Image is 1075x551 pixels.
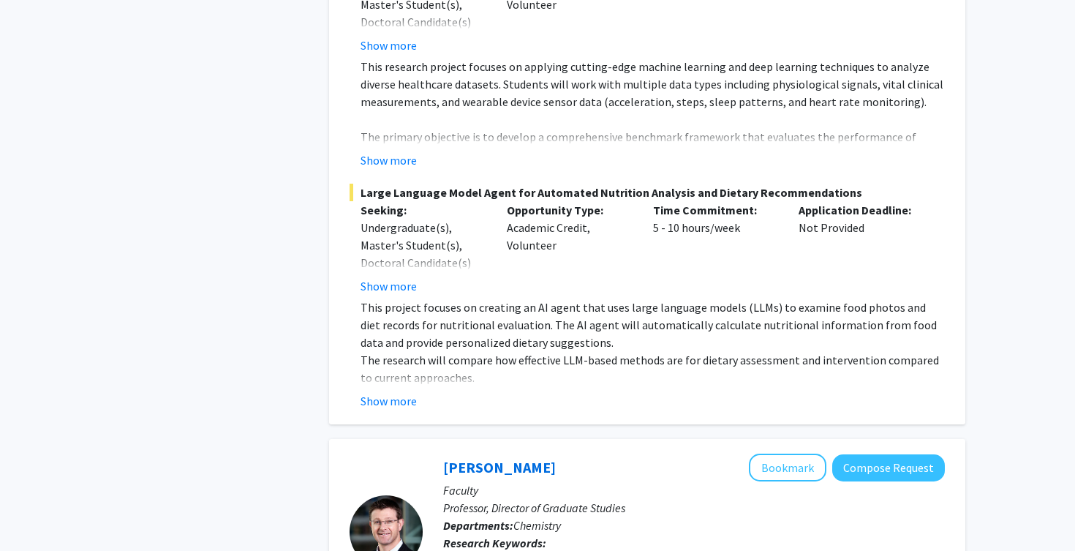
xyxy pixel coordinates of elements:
[832,454,945,481] button: Compose Request to Simon Blakey
[361,128,945,198] p: The primary objective is to develop a comprehensive benchmark framework that evaluates the perfor...
[361,219,485,307] div: Undergraduate(s), Master's Student(s), Doctoral Candidate(s) (PhD, MD, DMD, PharmD, etc.)
[361,58,945,110] p: This research project focuses on applying cutting-edge machine learning and deep learning techniq...
[799,201,923,219] p: Application Deadline:
[361,351,945,386] p: The research will compare how effective LLM-based methods are for dietary assessment and interven...
[749,454,826,481] button: Add Simon Blakey to Bookmarks
[788,201,934,295] div: Not Provided
[642,201,788,295] div: 5 - 10 hours/week
[513,518,561,533] span: Chemistry
[361,37,417,54] button: Show more
[361,277,417,295] button: Show more
[11,485,62,540] iframe: Chat
[443,458,556,476] a: [PERSON_NAME]
[496,201,642,295] div: Academic Credit, Volunteer
[350,184,945,201] span: Large Language Model Agent for Automated Nutrition Analysis and Dietary Recommendations
[443,499,945,517] p: Professor, Director of Graduate Studies
[361,392,417,410] button: Show more
[443,536,546,550] b: Research Keywords:
[507,201,631,219] p: Opportunity Type:
[361,151,417,169] button: Show more
[443,481,945,499] p: Faculty
[361,201,485,219] p: Seeking:
[653,201,777,219] p: Time Commitment:
[361,299,945,351] p: This project focuses on creating an AI agent that uses large language models (LLMs) to examine fo...
[443,518,513,533] b: Departments:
